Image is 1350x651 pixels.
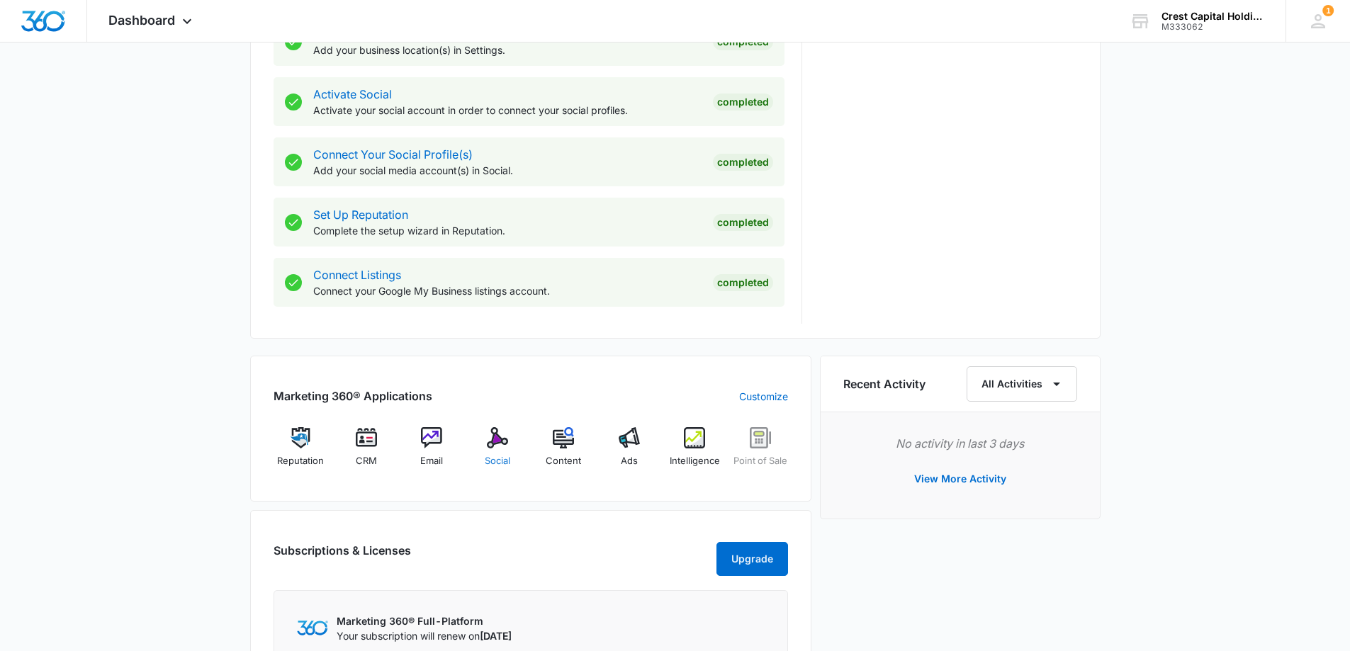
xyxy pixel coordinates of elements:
h2: Marketing 360® Applications [274,387,432,404]
a: Connect Your Social Profile(s) [313,147,473,162]
button: View More Activity [900,462,1020,496]
span: Reputation [277,454,324,468]
span: Email [420,454,443,468]
div: account name [1161,11,1265,22]
span: Content [546,454,581,468]
a: Ads [602,427,656,478]
div: Completed [713,274,773,291]
button: All Activities [967,366,1077,402]
a: Set Up Reputation [313,208,408,222]
span: Social [485,454,510,468]
a: Intelligence [668,427,722,478]
span: Point of Sale [733,454,787,468]
a: Reputation [274,427,328,478]
h2: Subscriptions & Licenses [274,542,411,570]
span: Intelligence [670,454,720,468]
span: [DATE] [480,630,512,642]
span: 1 [1322,5,1334,16]
div: Completed [713,94,773,111]
h6: Recent Activity [843,375,926,392]
a: Email [405,427,459,478]
a: Content [536,427,591,478]
a: Connect Listings [313,268,401,282]
button: Upgrade [716,542,788,576]
img: Marketing 360 Logo [297,621,328,635]
p: Complete the setup wizard in Reputation. [313,223,702,238]
div: account id [1161,22,1265,32]
a: CRM [339,427,393,478]
p: Add your social media account(s) in Social. [313,163,702,178]
p: Your subscription will renew on [337,628,512,643]
div: notifications count [1322,5,1334,16]
div: Completed [713,154,773,171]
div: Completed [713,214,773,231]
p: No activity in last 3 days [843,435,1077,452]
a: Customize [739,389,788,404]
p: Add your business location(s) in Settings. [313,43,702,57]
p: Connect your Google My Business listings account. [313,283,702,298]
a: Point of Sale [733,427,788,478]
a: Activate Social [313,87,392,101]
span: Ads [621,454,638,468]
p: Activate your social account in order to connect your social profiles. [313,103,702,118]
span: CRM [356,454,377,468]
a: Social [471,427,525,478]
span: Dashboard [108,13,175,28]
p: Marketing 360® Full-Platform [337,613,512,628]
